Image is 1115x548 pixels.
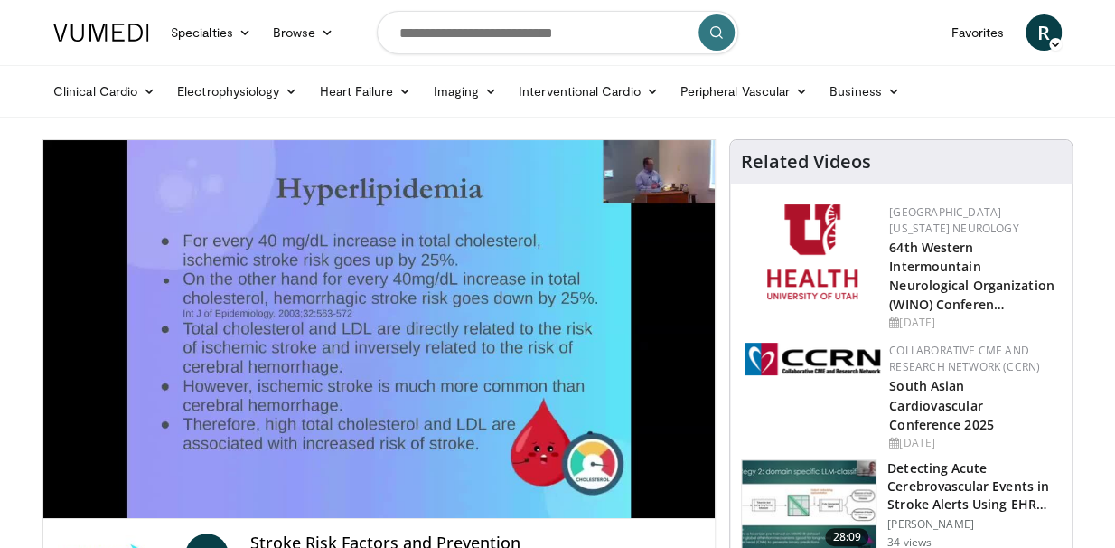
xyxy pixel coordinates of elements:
[889,377,994,432] a: South Asian Cardiovascular Conference 2025
[508,73,670,109] a: Interventional Cardio
[262,14,345,51] a: Browse
[377,11,738,54] input: Search topics, interventions
[1026,14,1062,51] a: R
[43,140,715,519] video-js: Video Player
[819,73,911,109] a: Business
[889,315,1057,331] div: [DATE]
[53,24,149,42] img: VuMedi Logo
[308,73,422,109] a: Heart Failure
[767,204,857,299] img: f6362829-b0a3-407d-a044-59546adfd345.png.150x105_q85_autocrop_double_scale_upscale_version-0.2.png
[889,343,1040,374] a: Collaborative CME and Research Network (CCRN)
[889,204,1018,236] a: [GEOGRAPHIC_DATA][US_STATE] Neurology
[889,239,1054,313] a: 64th Western Intermountain Neurological Organization (WINO) Conferen…
[166,73,308,109] a: Electrophysiology
[889,435,1057,451] div: [DATE]
[42,73,166,109] a: Clinical Cardio
[887,517,1061,532] p: [PERSON_NAME]
[745,343,880,375] img: a04ee3ba-8487-4636-b0fb-5e8d268f3737.png.150x105_q85_autocrop_double_scale_upscale_version-0.2.png
[422,73,508,109] a: Imaging
[887,459,1061,514] h3: Detecting Acute Cerebrovascular Events in Stroke Alerts Using EHR Da…
[160,14,262,51] a: Specialties
[741,151,871,173] h4: Related Videos
[940,14,1015,51] a: Favorites
[825,528,868,546] span: 28:09
[670,73,819,109] a: Peripheral Vascular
